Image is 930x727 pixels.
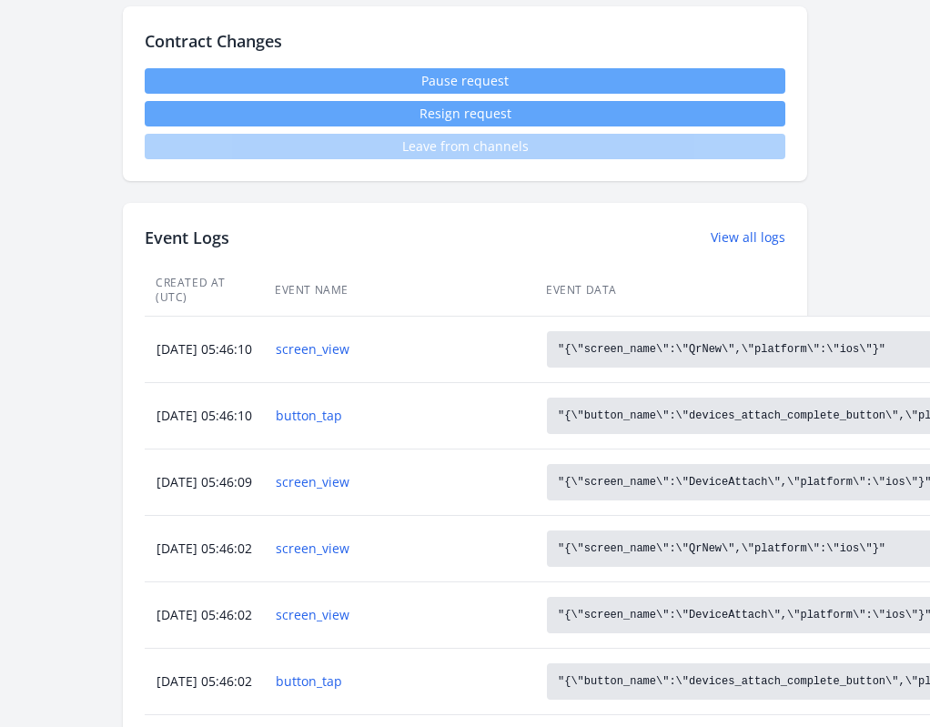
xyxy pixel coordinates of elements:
a: Pause request [145,68,785,94]
div: [DATE] 05:46:10 [146,407,263,425]
div: [DATE] 05:46:02 [146,606,263,624]
a: button_tap [276,407,523,425]
h2: Contract Changes [145,28,785,54]
div: [DATE] 05:46:10 [146,340,263,358]
a: screen_view [276,606,523,624]
h2: Event Logs [145,225,229,250]
span: Leave from channels [145,134,785,159]
button: Resign request [145,101,785,126]
a: View all logs [711,228,785,247]
div: [DATE] 05:46:02 [146,672,263,691]
th: Created At (UTC) [145,265,264,317]
div: [DATE] 05:46:09 [146,473,263,491]
a: screen_view [276,473,523,491]
th: Event Name [264,265,535,317]
a: screen_view [276,540,523,558]
a: screen_view [276,340,523,358]
a: button_tap [276,672,523,691]
div: [DATE] 05:46:02 [146,540,263,558]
